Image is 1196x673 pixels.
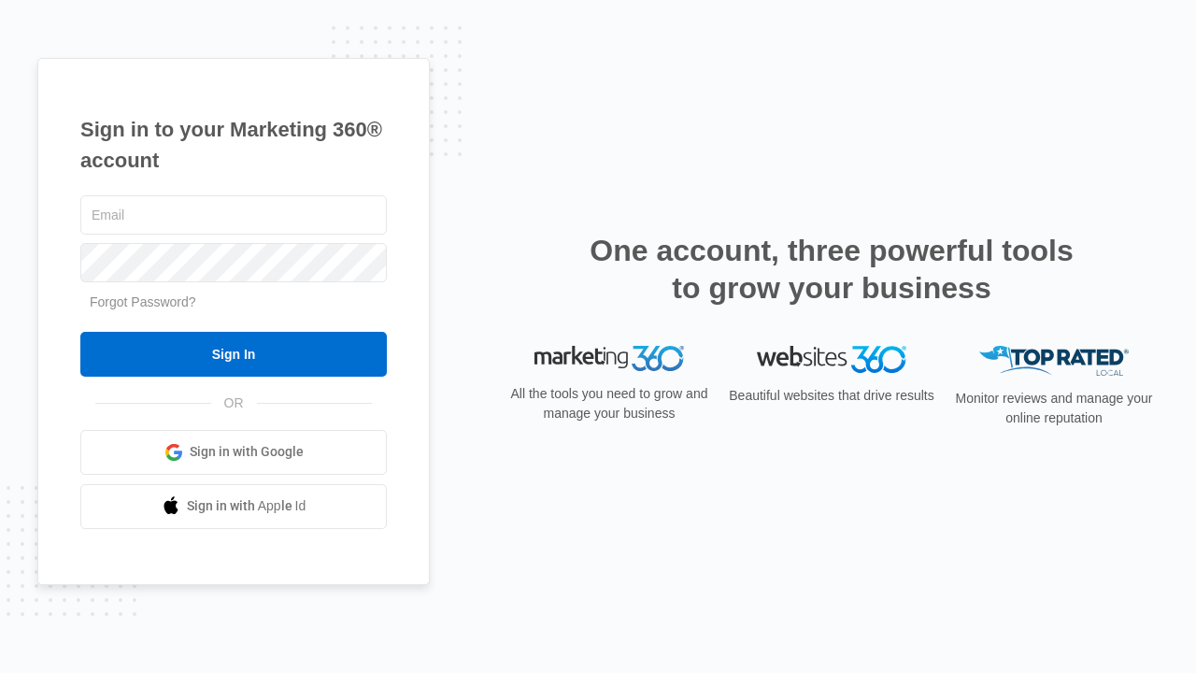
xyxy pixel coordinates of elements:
[949,389,1159,428] p: Monitor reviews and manage your online reputation
[211,394,257,413] span: OR
[979,346,1129,377] img: Top Rated Local
[80,430,387,475] a: Sign in with Google
[534,346,684,372] img: Marketing 360
[80,114,387,176] h1: Sign in to your Marketing 360® account
[584,232,1079,307] h2: One account, three powerful tools to grow your business
[505,384,714,423] p: All the tools you need to grow and manage your business
[757,346,906,373] img: Websites 360
[727,386,936,406] p: Beautiful websites that drive results
[90,294,196,309] a: Forgot Password?
[187,496,306,516] span: Sign in with Apple Id
[80,195,387,235] input: Email
[190,442,304,462] span: Sign in with Google
[80,332,387,377] input: Sign In
[80,484,387,529] a: Sign in with Apple Id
